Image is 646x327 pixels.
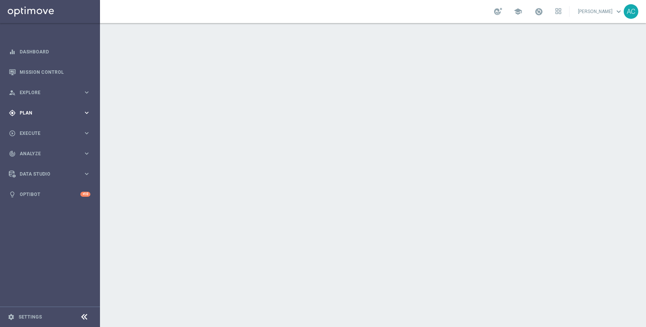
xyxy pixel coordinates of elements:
button: lightbulb Optibot +10 [8,191,91,198]
div: Plan [9,110,83,116]
i: track_changes [9,150,16,157]
span: Plan [20,111,83,115]
span: Explore [20,90,83,95]
button: person_search Explore keyboard_arrow_right [8,90,91,96]
button: play_circle_outline Execute keyboard_arrow_right [8,130,91,136]
i: person_search [9,89,16,96]
button: track_changes Analyze keyboard_arrow_right [8,151,91,157]
a: Mission Control [20,62,90,82]
a: Dashboard [20,41,90,62]
a: Optibot [20,184,80,204]
i: keyboard_arrow_right [83,89,90,96]
i: equalizer [9,48,16,55]
i: gps_fixed [9,110,16,116]
i: keyboard_arrow_right [83,129,90,137]
div: +10 [80,192,90,197]
div: Explore [9,89,83,96]
span: Data Studio [20,172,83,176]
button: Data Studio keyboard_arrow_right [8,171,91,177]
i: lightbulb [9,191,16,198]
div: Analyze [9,150,83,157]
div: Optibot [9,184,90,204]
div: Mission Control [9,62,90,82]
div: Dashboard [9,41,90,62]
span: school [514,7,522,16]
button: Mission Control [8,69,91,75]
a: [PERSON_NAME]keyboard_arrow_down [577,6,624,17]
button: equalizer Dashboard [8,49,91,55]
div: Data Studio [9,171,83,178]
i: keyboard_arrow_right [83,150,90,157]
a: Settings [18,315,42,319]
i: settings [8,314,15,320]
div: AC [624,4,638,19]
span: keyboard_arrow_down [614,7,623,16]
span: Execute [20,131,83,136]
i: keyboard_arrow_right [83,170,90,178]
i: play_circle_outline [9,130,16,137]
div: Execute [9,130,83,137]
span: Analyze [20,151,83,156]
button: gps_fixed Plan keyboard_arrow_right [8,110,91,116]
i: keyboard_arrow_right [83,109,90,116]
